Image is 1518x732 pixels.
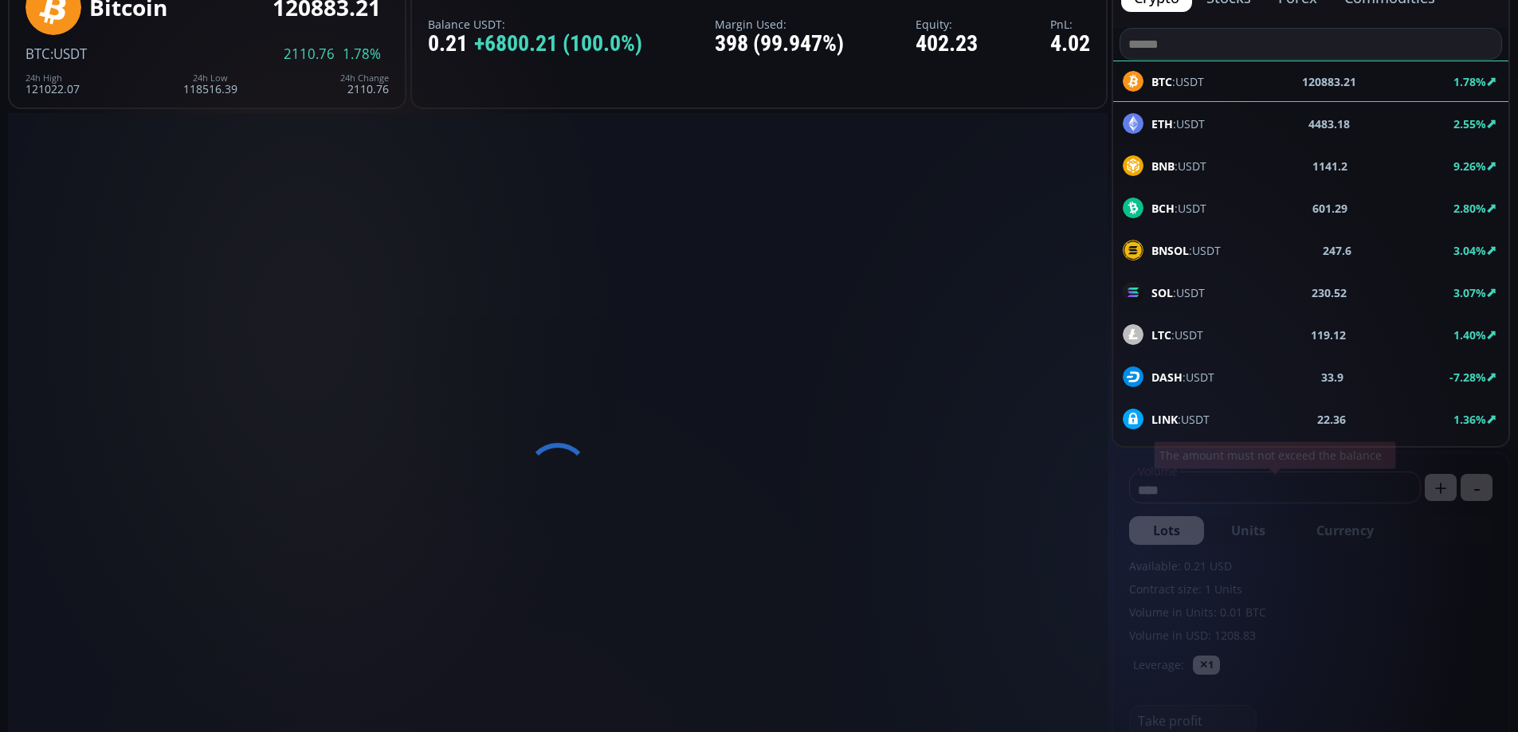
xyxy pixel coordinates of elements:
[715,18,844,30] label: Margin Used:
[1453,201,1486,216] b: 2.80%
[1321,369,1343,386] b: 33.9
[25,73,80,83] div: 24h High
[1317,411,1346,428] b: 22.36
[1050,32,1090,57] div: 4.02
[340,73,389,95] div: 2110.76
[1050,18,1090,30] label: PnL:
[1151,243,1189,258] b: BNSOL
[474,32,642,57] span: +6800.21 (100.0%)
[50,45,87,63] span: :USDT
[1151,242,1221,259] span: :USDT
[1311,327,1346,343] b: 119.12
[1449,370,1486,385] b: -7.28%
[1151,116,1173,131] b: ETH
[1453,116,1486,131] b: 2.55%
[1151,284,1205,301] span: :USDT
[1453,412,1486,427] b: 1.36%
[1453,327,1486,343] b: 1.40%
[25,73,80,95] div: 121022.07
[1151,412,1178,427] b: LINK
[1151,370,1183,385] b: DASH
[340,73,389,83] div: 24h Change
[1151,285,1173,300] b: SOL
[183,73,237,95] div: 118516.39
[1151,115,1205,132] span: :USDT
[1453,285,1486,300] b: 3.07%
[1151,159,1175,174] b: BNB
[1453,159,1486,174] b: 9.26%
[1151,327,1171,343] b: LTC
[715,32,844,57] div: 398 (99.947%)
[1312,158,1347,174] b: 1141.2
[1453,243,1486,258] b: 3.04%
[1151,158,1206,174] span: :USDT
[183,73,237,83] div: 24h Low
[1151,369,1214,386] span: :USDT
[1151,411,1210,428] span: :USDT
[1323,242,1351,259] b: 247.6
[428,18,642,30] label: Balance USDT:
[343,47,381,61] span: 1.78%
[1151,327,1203,343] span: :USDT
[1312,284,1347,301] b: 230.52
[25,45,50,63] span: BTC
[1151,200,1206,217] span: :USDT
[916,18,978,30] label: Equity:
[1308,115,1350,132] b: 4483.18
[428,32,642,57] div: 0.21
[1312,200,1347,217] b: 601.29
[916,32,978,57] div: 402.23
[284,47,335,61] span: 2110.76
[1151,201,1175,216] b: BCH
